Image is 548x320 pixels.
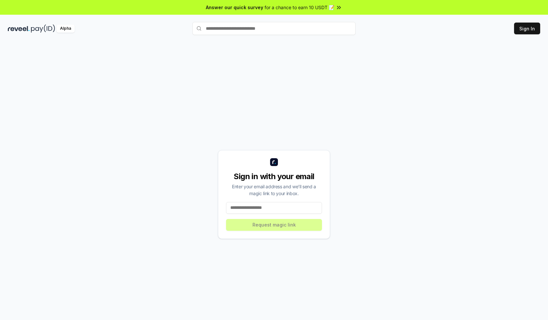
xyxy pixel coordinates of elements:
[226,183,322,197] div: Enter your email address and we’ll send a magic link to your inbox.
[226,171,322,182] div: Sign in with your email
[206,4,263,11] span: Answer our quick survey
[8,25,30,33] img: reveel_dark
[270,158,278,166] img: logo_small
[265,4,334,11] span: for a chance to earn 10 USDT 📝
[514,23,540,34] button: Sign In
[56,25,75,33] div: Alpha
[31,25,55,33] img: pay_id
